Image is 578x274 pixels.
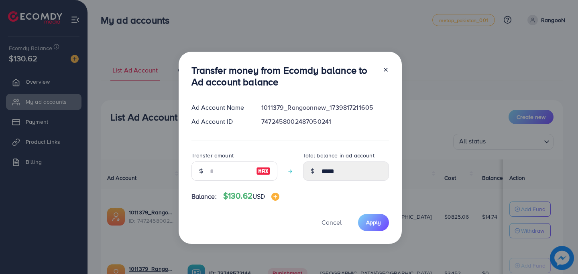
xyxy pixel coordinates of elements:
span: Balance: [191,192,217,201]
span: Apply [366,218,381,226]
label: Total balance in ad account [303,151,374,159]
h4: $130.62 [223,191,280,201]
label: Transfer amount [191,151,234,159]
span: USD [252,192,265,201]
div: Ad Account ID [185,117,255,126]
div: 1011379_Rangoonnew_1739817211605 [255,103,395,112]
img: image [256,166,271,176]
img: image [271,193,279,201]
span: Cancel [322,218,342,227]
div: Ad Account Name [185,103,255,112]
button: Apply [358,214,389,231]
button: Cancel [311,214,352,231]
h3: Transfer money from Ecomdy balance to Ad account balance [191,64,376,88]
div: 7472458002487050241 [255,117,395,126]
